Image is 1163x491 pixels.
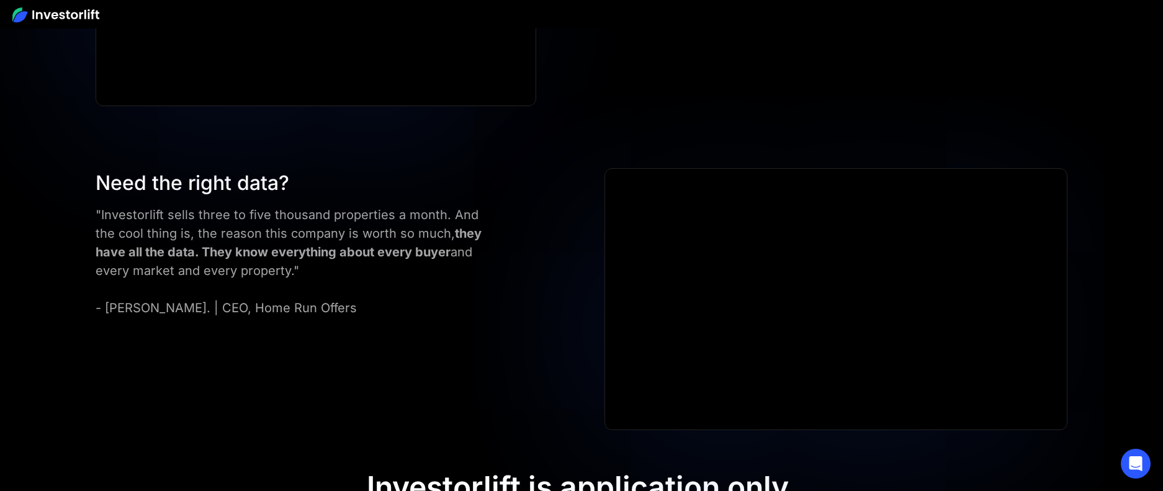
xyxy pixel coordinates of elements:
[96,168,492,198] div: Need the right data?
[605,169,1067,430] iframe: Ryan Pineda | Testimonial
[1121,449,1151,479] div: Open Intercom Messenger
[96,205,492,317] div: "Investorlift sells three to five thousand properties a month. And the cool thing is, the reason ...
[96,226,482,259] strong: they have all the data. They know everything about every buyer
